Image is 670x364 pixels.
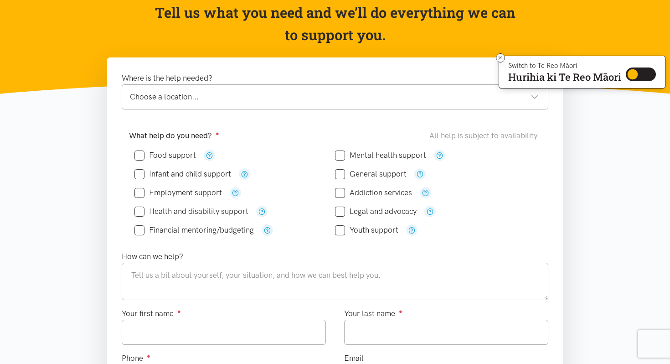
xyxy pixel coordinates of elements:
[335,170,407,178] label: General support
[130,91,539,103] div: Choose a location...
[429,130,541,142] div: All help is subject to availability
[134,170,231,178] label: Infant and child support
[154,1,516,47] p: Tell us what you need and we’ll do everything we can to support you.
[134,208,248,215] label: Health and disability support
[335,151,426,159] label: Mental health support
[134,189,222,197] label: Employment support
[335,208,417,215] label: Legal and advocacy
[122,72,212,84] label: Where is the help needed?
[508,73,621,81] p: Hurihia ki Te Reo Māori
[177,308,181,315] sup: ●
[344,307,402,320] label: Your last name
[134,151,196,159] label: Food support
[508,63,621,68] p: Switch to Te Reo Māori
[399,308,402,315] sup: ●
[129,130,219,142] label: What help do you need?
[147,353,150,359] sup: ●
[335,189,412,197] label: Addiction services
[335,226,398,234] label: Youth support
[122,307,181,320] label: Your first name
[122,250,183,263] label: How can we help?
[216,130,219,137] sup: ●
[134,226,254,234] label: Financial mentoring/budgeting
